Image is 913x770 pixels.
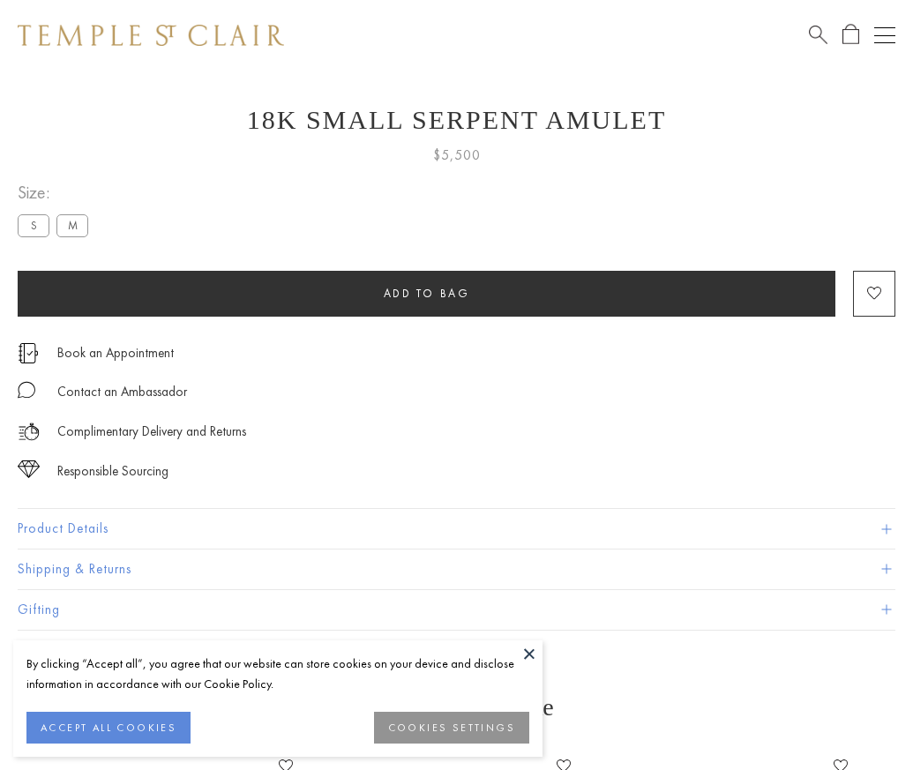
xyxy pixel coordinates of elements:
[18,590,895,630] button: Gifting
[18,271,835,317] button: Add to bag
[18,509,895,549] button: Product Details
[433,144,481,167] span: $5,500
[18,421,40,443] img: icon_delivery.svg
[57,343,174,363] a: Book an Appointment
[57,381,187,403] div: Contact an Ambassador
[57,460,168,482] div: Responsible Sourcing
[26,712,191,744] button: ACCEPT ALL COOKIES
[18,178,95,207] span: Size:
[18,105,895,135] h1: 18K Small Serpent Amulet
[18,25,284,46] img: Temple St. Clair
[384,286,470,301] span: Add to bag
[809,24,827,46] a: Search
[842,24,859,46] a: Open Shopping Bag
[18,549,895,589] button: Shipping & Returns
[874,25,895,46] button: Open navigation
[26,654,529,694] div: By clicking “Accept all”, you agree that our website can store cookies on your device and disclos...
[18,460,40,478] img: icon_sourcing.svg
[56,214,88,236] label: M
[18,214,49,236] label: S
[18,343,39,363] img: icon_appointment.svg
[374,712,529,744] button: COOKIES SETTINGS
[57,421,246,443] p: Complimentary Delivery and Returns
[18,381,35,399] img: MessageIcon-01_2.svg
